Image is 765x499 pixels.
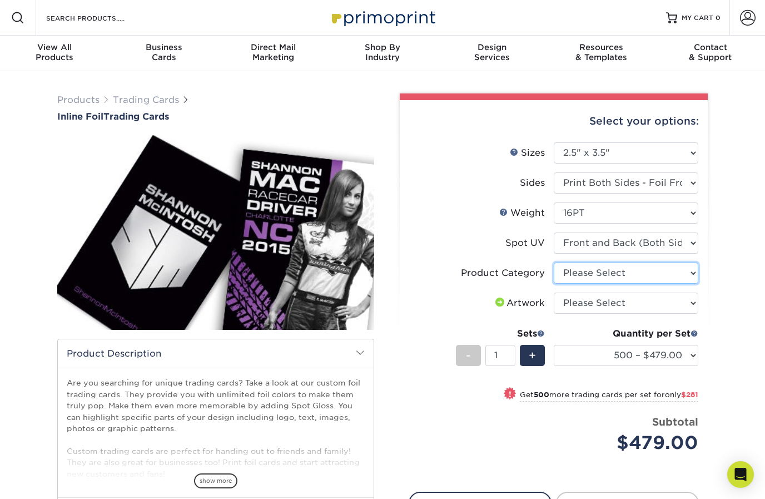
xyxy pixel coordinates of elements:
[58,339,374,368] h2: Product Description
[437,36,547,71] a: DesignServices
[681,391,698,399] span: $281
[562,429,698,456] div: $479.00
[529,347,536,364] span: +
[218,42,328,52] span: Direct Mail
[328,36,438,71] a: Shop ByIndustry
[110,42,219,62] div: Cards
[67,377,365,480] p: Are you searching for unique trading cards? Take a look at our custom foil trading cards. They pr...
[655,36,765,71] a: Contact& Support
[218,36,328,71] a: Direct MailMarketing
[493,297,545,310] div: Artwork
[57,95,100,105] a: Products
[110,42,219,52] span: Business
[520,176,545,190] div: Sides
[727,461,754,488] div: Open Intercom Messenger
[682,13,713,23] span: MY CART
[57,123,374,342] img: Inline Foil 01
[652,416,698,428] strong: Subtotal
[547,42,656,62] div: & Templates
[194,473,237,488] span: show more
[57,111,103,122] span: Inline Foil
[499,206,545,220] div: Weight
[655,42,765,62] div: & Support
[665,391,698,399] span: only
[547,42,656,52] span: Resources
[554,327,698,340] div: Quantity per Set
[113,95,179,105] a: Trading Cards
[437,42,547,52] span: Design
[655,42,765,52] span: Contact
[327,6,438,29] img: Primoprint
[409,100,699,142] div: Select your options:
[456,327,545,340] div: Sets
[505,236,545,250] div: Spot UV
[45,11,153,24] input: SEARCH PRODUCTS.....
[57,111,374,122] h1: Trading Cards
[716,14,721,22] span: 0
[466,347,471,364] span: -
[218,42,328,62] div: Marketing
[57,111,374,122] a: Inline FoilTrading Cards
[110,36,219,71] a: BusinessCards
[437,42,547,62] div: Services
[328,42,438,62] div: Industry
[509,388,511,400] span: !
[520,391,698,402] small: Get more trading cards per set for
[534,391,549,399] strong: 500
[461,266,545,280] div: Product Category
[510,146,545,160] div: Sizes
[547,36,656,71] a: Resources& Templates
[328,42,438,52] span: Shop By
